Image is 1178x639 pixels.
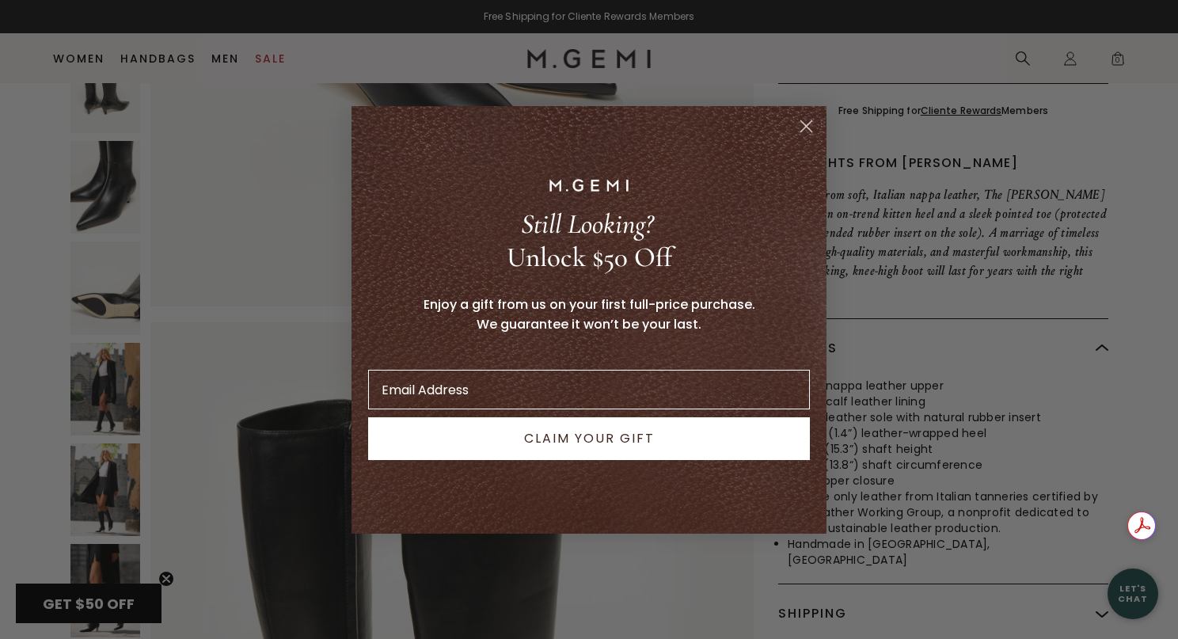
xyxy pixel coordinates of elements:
input: Email Address [368,370,810,409]
span: Enjoy a gift from us on your first full-price purchase. We guarantee it won’t be your last. [424,295,755,333]
button: CLAIM YOUR GIFT [368,417,810,460]
span: Still Looking? [521,207,653,241]
button: Close dialog [792,112,820,140]
span: Unlock $50 Off [507,241,672,274]
img: M.GEMI [549,179,629,192]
